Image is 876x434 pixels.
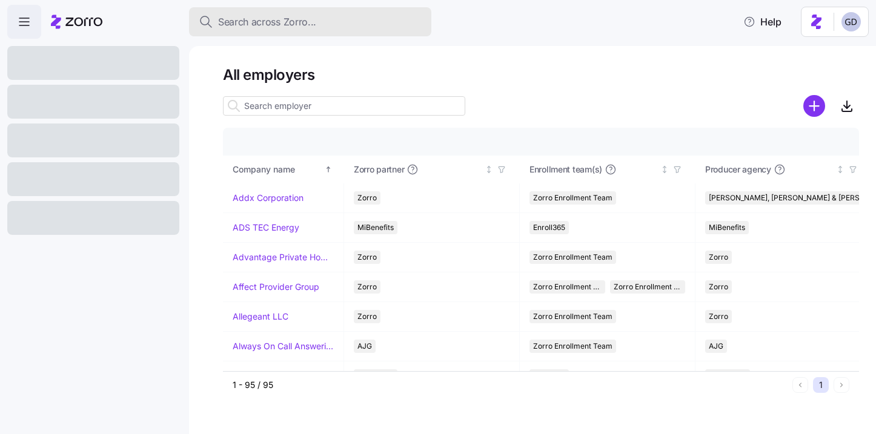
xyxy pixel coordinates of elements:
div: Sorted ascending [324,165,333,174]
span: MiBenefits [357,369,394,383]
span: Zorro [709,251,728,264]
span: Zorro [357,251,377,264]
span: Enroll365 [533,221,565,234]
div: Company name [233,163,322,176]
span: AJG [357,340,372,353]
span: Zorro Enrollment Team [533,191,612,205]
svg: add icon [803,95,825,117]
button: Search across Zorro... [189,7,431,36]
span: Zorro Enrollment Experts [614,280,682,294]
a: Allegeant LLC [233,311,288,323]
th: Company nameSorted ascending [223,156,344,183]
span: Zorro Enrollment Team [533,251,612,264]
span: Zorro Enrollment Team [533,340,612,353]
span: MiBenefits [709,221,745,234]
span: Zorro [357,310,377,323]
span: Producer agency [705,163,771,176]
a: American Salon Group [233,370,321,382]
span: Zorro [357,191,377,205]
span: Zorro partner [354,163,404,176]
span: Zorro Enrollment Team [533,280,602,294]
span: Enrollment team(s) [529,163,602,176]
span: MiBenefits [357,221,394,234]
button: 1 [813,377,829,393]
button: Previous page [792,377,808,393]
div: 1 - 95 / 95 [233,379,788,391]
th: Zorro partnerNot sorted [344,156,520,183]
button: Help [734,10,791,34]
input: Search employer [223,96,465,116]
a: Addx Corporation [233,192,304,204]
span: Zorro [709,280,728,294]
span: Zorro [709,310,728,323]
span: Enroll365 [533,369,565,383]
th: Enrollment team(s)Not sorted [520,156,695,183]
div: Not sorted [660,165,669,174]
span: Search across Zorro... [218,15,316,30]
div: Not sorted [836,165,844,174]
span: AJG [709,340,723,353]
a: Affect Provider Group [233,281,319,293]
span: Zorro [357,280,377,294]
span: Zorro Enrollment Team [533,310,612,323]
button: Next page [834,377,849,393]
th: Producer agencyNot sorted [695,156,871,183]
a: ADS TEC Energy [233,222,299,234]
span: Help [743,15,781,29]
div: Not sorted [485,165,493,174]
a: Always On Call Answering Service [233,340,334,352]
img: 68a7f73c8a3f673b81c40441e24bb121 [841,12,861,31]
h1: All employers [223,65,859,84]
span: One Digital [709,369,746,383]
a: Advantage Private Home Care [233,251,334,263]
